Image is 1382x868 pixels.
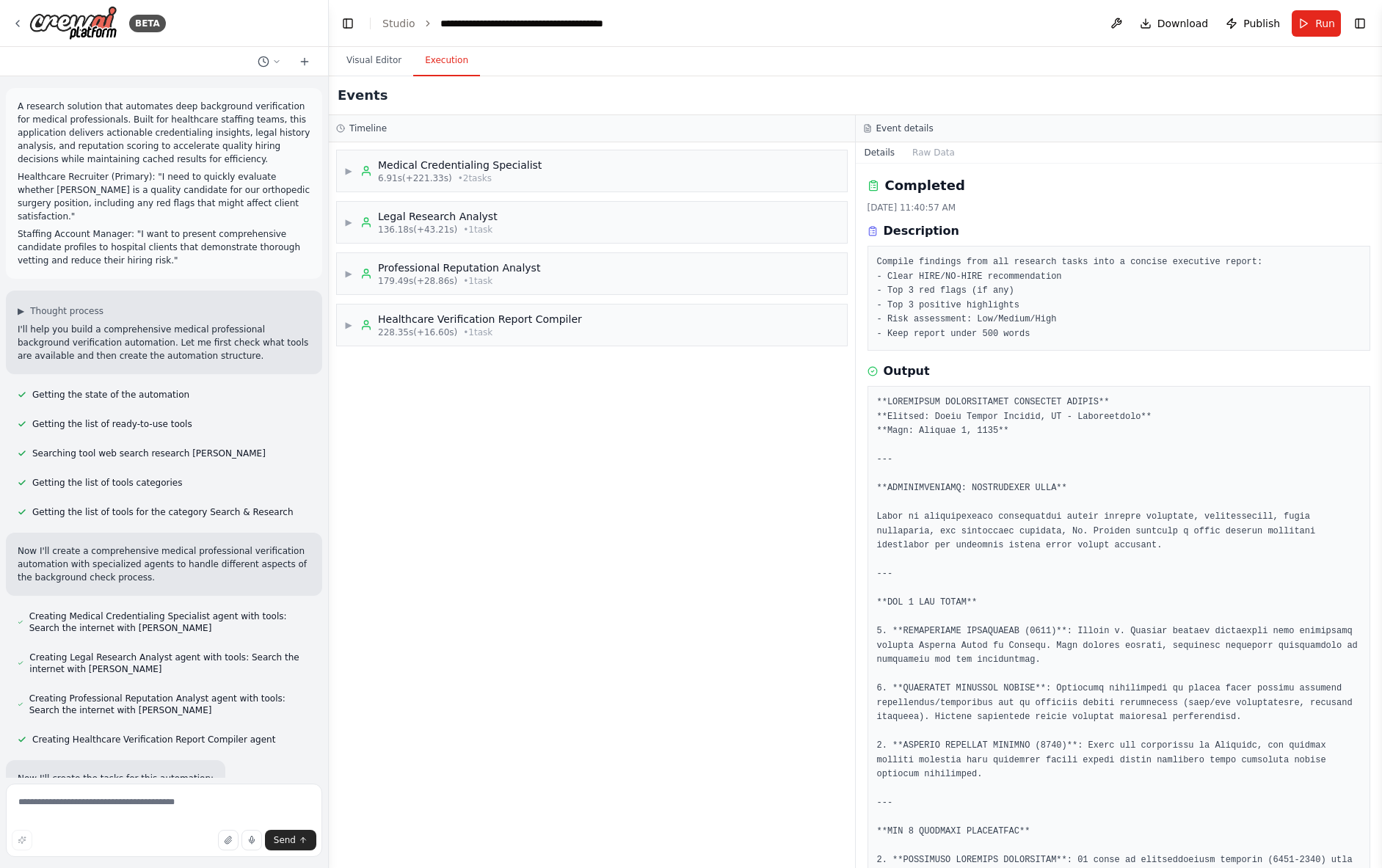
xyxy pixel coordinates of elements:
button: Publish [1220,10,1286,37]
span: ▶ [344,268,353,280]
h3: Event details [876,123,934,134]
span: 179.49s (+28.86s) [378,275,457,287]
button: Raw Data [903,142,964,163]
button: ▶Thought process [18,305,103,317]
span: • 1 task [463,224,492,236]
span: • 2 task s [458,172,492,184]
span: Creating Legal Research Analyst agent with tools: Search the internet with [PERSON_NAME] [29,652,310,675]
span: Getting the list of ready-to-use tools [32,418,192,430]
pre: Compile findings from all research tasks into a concise executive report: - Clear HIRE/NO-HIRE re... [877,255,1361,341]
span: Thought process [30,305,103,317]
p: Staffing Account Manager: "I want to present comprehensive candidate profiles to hospital clients... [18,227,310,267]
p: Now I'll create the tasks for this automation: [18,772,214,785]
span: 136.18s (+43.21s) [378,224,457,236]
span: Creating Professional Reputation Analyst agent with tools: Search the internet with [PERSON_NAME] [29,693,310,716]
h3: Timeline [349,123,387,134]
span: Run [1315,16,1335,31]
div: Medical Credentialing Specialist [378,158,542,172]
div: Professional Reputation Analyst [378,260,540,275]
span: 228.35s (+16.60s) [378,327,457,338]
p: A research solution that automates deep background verification for medical professionals. Built ... [18,100,310,166]
span: • 1 task [463,275,492,287]
div: Legal Research Analyst [378,209,498,224]
span: ▶ [18,305,24,317]
div: BETA [129,15,166,32]
button: Hide left sidebar [338,13,358,34]
span: Send [274,834,296,846]
button: Switch to previous chat [252,53,287,70]
button: Visual Editor [335,45,413,76]
div: Healthcare Verification Report Compiler [378,312,582,327]
p: I'll help you build a comprehensive medical professional background verification automation. Let ... [18,323,310,362]
div: [DATE] 11:40:57 AM [868,202,1371,214]
p: Healthcare Recruiter (Primary): "I need to quickly evaluate whether [PERSON_NAME] is a quality ca... [18,170,310,223]
span: Download [1157,16,1209,31]
span: ▶ [344,165,353,177]
h2: Events [338,85,388,106]
button: Run [1292,10,1341,37]
span: Creating Medical Credentialing Specialist agent with tools: Search the internet with [PERSON_NAME] [29,610,310,634]
button: Click to speak your automation idea [241,830,262,850]
nav: breadcrumb [382,16,603,31]
span: Searching tool web search research [PERSON_NAME] [32,448,266,459]
button: Execution [413,45,480,76]
h3: Output [884,362,930,380]
span: Creating Healthcare Verification Report Compiler agent [32,734,275,745]
span: Getting the state of the automation [32,389,189,401]
h3: Description [884,222,959,240]
button: Download [1134,10,1215,37]
button: Improve this prompt [12,830,32,850]
img: Logo [29,6,117,40]
a: Studio [382,18,415,29]
span: • 1 task [463,327,492,338]
button: Show right sidebar [1350,13,1370,34]
button: Start a new chat [293,53,316,70]
span: Getting the list of tools categories [32,477,182,489]
span: Publish [1243,16,1280,31]
button: Details [856,142,904,163]
span: ▶ [344,319,353,331]
span: Getting the list of tools for the category Search & Research [32,506,294,518]
button: Upload files [218,830,239,850]
span: 6.91s (+221.33s) [378,172,452,184]
p: Now I'll create a comprehensive medical professional verification automation with specialized age... [18,544,310,584]
button: Send [265,830,316,850]
span: ▶ [344,216,353,228]
h2: Completed [885,175,965,196]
